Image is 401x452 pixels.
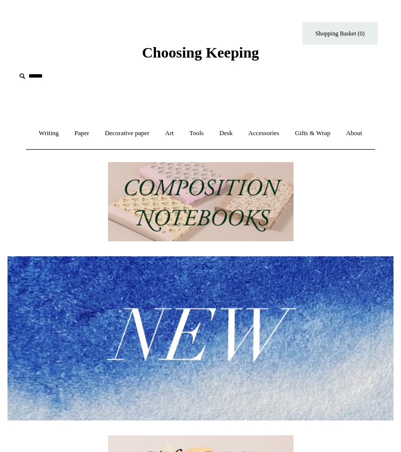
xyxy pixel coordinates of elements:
[32,120,66,147] a: Writing
[158,120,180,147] a: Art
[302,22,377,45] a: Shopping Basket (0)
[288,120,337,147] a: Gifts & Wrap
[142,44,259,61] span: Choosing Keeping
[108,162,293,241] img: 202302 Composition ledgers.jpg__PID:69722ee6-fa44-49dd-a067-31375e5d54ec
[98,120,156,147] a: Decorative paper
[182,120,211,147] a: Tools
[7,256,393,421] img: New.jpg__PID:f73bdf93-380a-4a35-bcfe-7823039498e1
[67,120,96,147] a: Paper
[339,120,369,147] a: About
[241,120,286,147] a: Accessories
[212,120,240,147] a: Desk
[142,52,259,59] a: Choosing Keeping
